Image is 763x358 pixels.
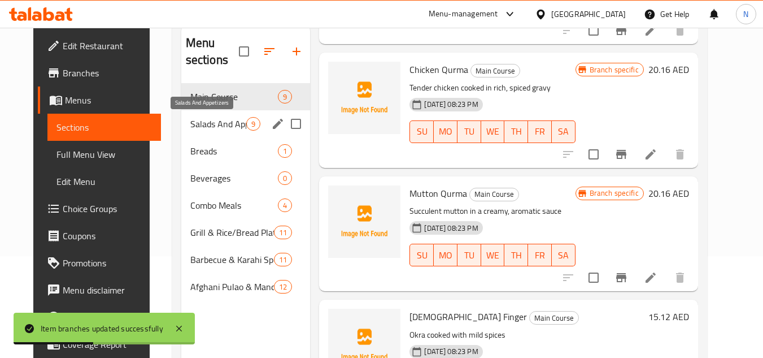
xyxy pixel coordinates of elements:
[190,144,278,158] span: Breads
[429,7,498,21] div: Menu-management
[470,64,520,77] div: Main Course
[648,62,689,77] h6: 20.16 AED
[409,120,434,143] button: SU
[278,199,292,212] div: items
[247,119,260,130] span: 9
[666,141,694,168] button: delete
[278,146,291,157] span: 1
[582,19,605,42] span: Select to update
[190,199,278,212] span: Combo Meals
[190,253,274,266] span: Barbecue & Karahi Specials
[38,32,161,59] a: Edit Restaurant
[181,110,311,137] div: Salads And Appetizers9edit
[181,273,311,300] div: Afghani Pulao & Mandi Specials12
[409,244,434,266] button: SU
[181,137,311,165] div: Breads1
[644,271,657,284] a: Edit menu item
[47,168,161,195] a: Edit Menu
[63,283,152,297] span: Menu disclaimer
[533,123,547,140] span: FR
[666,17,694,44] button: delete
[232,40,256,63] span: Select all sections
[585,64,643,75] span: Branch specific
[438,123,453,140] span: MO
[462,247,477,264] span: TU
[63,256,152,270] span: Promotions
[328,62,400,134] img: Chicken Qurma
[274,282,291,292] span: 12
[457,244,481,266] button: TU
[438,247,453,264] span: MO
[471,64,520,77] span: Main Course
[274,280,292,294] div: items
[504,244,528,266] button: TH
[190,90,278,103] span: Main Course
[608,141,635,168] button: Branch-specific-item
[420,346,482,357] span: [DATE] 08:23 PM
[409,204,575,218] p: Succulent mutton in a creamy, aromatic sauce
[63,338,152,351] span: Coverage Report
[552,120,575,143] button: SA
[38,222,161,249] a: Coupons
[38,249,161,277] a: Promotions
[190,280,274,294] span: Afghani Pulao & Mandi Specials
[582,143,605,166] span: Select to update
[409,328,643,342] p: Okra cooked with mild spices
[530,312,578,325] span: Main Course
[190,171,278,185] span: Beverages
[65,93,152,107] span: Menus
[56,175,152,188] span: Edit Menu
[481,244,505,266] button: WE
[181,83,311,110] div: Main Course9
[486,123,500,140] span: WE
[278,90,292,103] div: items
[409,308,527,325] span: [DEMOGRAPHIC_DATA] Finger
[181,192,311,219] div: Combo Meals4
[420,99,482,110] span: [DATE] 08:23 PM
[47,141,161,168] a: Full Menu View
[256,38,283,65] span: Sort sections
[409,81,575,95] p: Tender chicken cooked in rich, spiced gravy
[648,186,689,201] h6: 20.16 AED
[509,247,524,264] span: TH
[481,120,505,143] button: WE
[644,148,657,161] a: Edit menu item
[434,244,457,266] button: MO
[246,117,260,131] div: items
[38,331,161,358] a: Coverage Report
[278,171,292,185] div: items
[533,247,547,264] span: FR
[504,120,528,143] button: TH
[274,255,291,265] span: 11
[608,264,635,291] button: Branch-specific-item
[63,66,152,80] span: Branches
[38,195,161,222] a: Choice Groups
[283,38,310,65] button: Add section
[528,244,552,266] button: FR
[190,117,247,131] span: Salads And Appetizers
[552,244,575,266] button: SA
[56,120,152,134] span: Sections
[63,202,152,215] span: Choice Groups
[486,247,500,264] span: WE
[38,277,161,304] a: Menu disclaimer
[509,123,524,140] span: TH
[278,173,291,184] span: 0
[190,226,274,239] span: Grill & Rice/Bread Plates
[278,200,291,211] span: 4
[274,227,291,238] span: 11
[278,92,291,102] span: 9
[328,186,400,258] img: Mutton Qurma
[63,39,152,53] span: Edit Restaurant
[666,264,694,291] button: delete
[63,310,152,324] span: Upsell
[470,188,518,201] span: Main Course
[186,34,239,68] h2: Menu sections
[743,8,748,20] span: N
[269,115,286,132] button: edit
